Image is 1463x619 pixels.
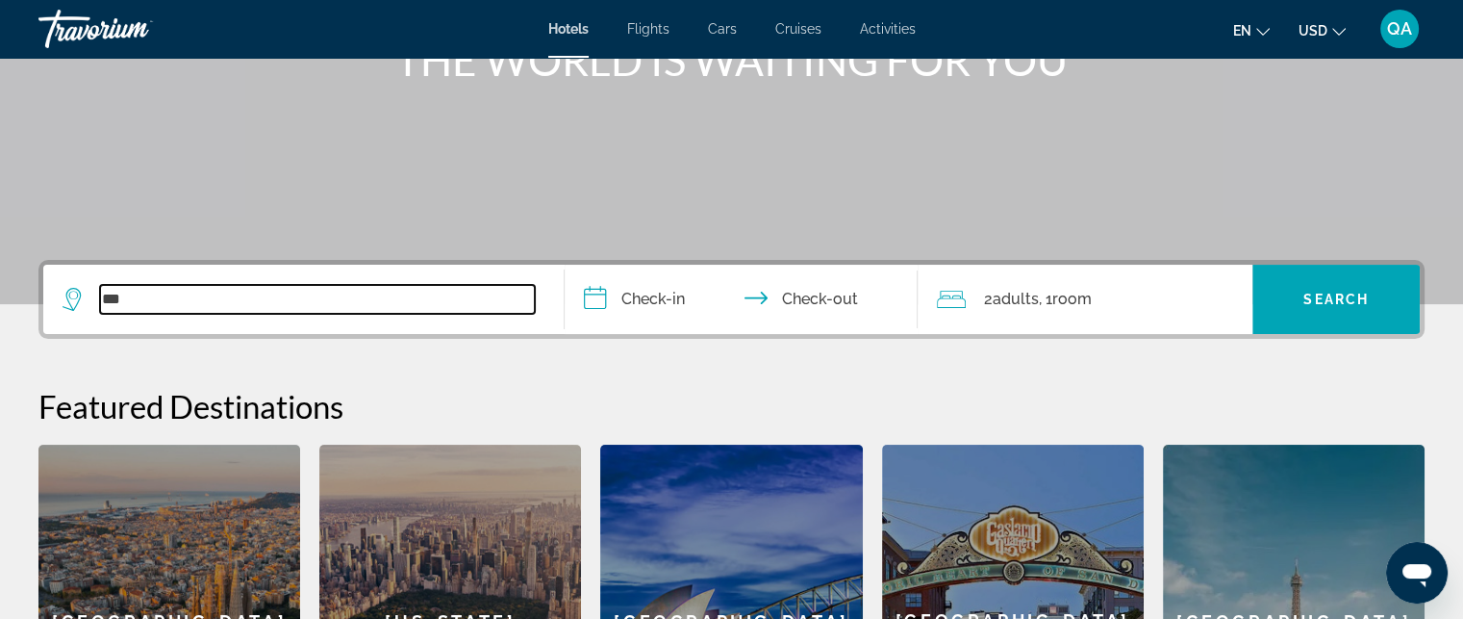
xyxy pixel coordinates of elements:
span: 2 [983,286,1038,313]
h1: THE WORLD IS WAITING FOR YOU [371,35,1093,85]
a: Flights [627,21,669,37]
a: Travorium [38,4,231,54]
div: Search widget [43,265,1420,334]
button: Check in and out dates [565,265,919,334]
button: Change currency [1299,16,1346,44]
a: Activities [860,21,916,37]
button: Change language [1233,16,1270,44]
h2: Featured Destinations [38,387,1425,426]
a: Hotels [548,21,589,37]
button: User Menu [1375,9,1425,49]
span: QA [1387,19,1412,39]
iframe: Button to launch messaging window [1386,542,1448,604]
button: Travelers: 2 adults, 0 children [918,265,1252,334]
button: Search [1252,265,1420,334]
span: Search [1303,292,1369,307]
span: en [1233,23,1251,39]
a: Cars [708,21,737,37]
span: USD [1299,23,1327,39]
span: Room [1051,290,1091,308]
span: Adults [992,290,1038,308]
span: , 1 [1038,286,1091,313]
a: Cruises [775,21,821,37]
